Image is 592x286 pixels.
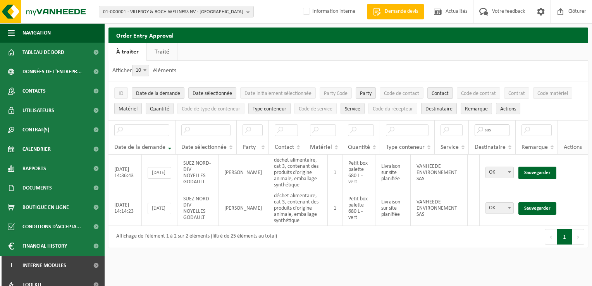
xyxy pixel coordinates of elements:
span: OK [486,167,513,178]
td: déchet alimentaire, cat 3, contenant des produits d'origine animale, emballage synthétique [268,155,327,190]
span: Date sélectionnée [193,91,232,96]
td: déchet alimentaire, cat 3, contenant des produits d'origine animale, emballage synthétique [268,190,327,226]
td: [DATE] 14:36:43 [108,155,142,190]
span: Utilisateurs [22,101,54,120]
span: Date sélectionnée [181,144,227,150]
button: ContratContrat: Activate to sort [504,87,529,99]
span: Données de l'entrepr... [22,62,82,81]
span: Actions [500,106,516,112]
span: Code de service [299,106,332,112]
button: PartyParty: Activate to sort [356,87,376,99]
a: Sauvegarder [518,202,556,215]
label: Information interne [301,6,355,17]
h2: Order Entry Approval [108,28,588,43]
button: 1 [557,229,572,245]
span: Matériel [119,106,138,112]
td: Livraison sur site planifiée [375,190,411,226]
button: Actions [496,103,520,114]
span: Party [360,91,372,96]
td: 1 [328,190,342,226]
span: Documents [22,178,52,198]
span: Rapports [22,159,46,178]
a: À traiter [108,43,146,61]
button: Date de la demandeDate de la demande: Activate to remove sorting [132,87,184,99]
span: Service [345,106,360,112]
span: Code du récepteur [373,106,413,112]
span: Code de contact [384,91,419,96]
span: Contrat(s) [22,120,49,140]
button: Code de serviceCode de service: Activate to sort [294,103,337,114]
button: Code du récepteurCode du récepteur: Activate to sort [368,103,417,114]
span: Party Code [324,91,348,96]
span: Destinataire [425,106,453,112]
span: Boutique en ligne [22,198,69,217]
span: Calendrier [22,140,51,159]
span: 01-000001 - VILLEROY & BOCH WELLNESS NV - [GEOGRAPHIC_DATA] [103,6,243,18]
span: Demande devis [383,8,420,16]
span: Financial History [22,236,67,256]
td: [PERSON_NAME] [219,190,268,226]
span: Navigation [22,23,51,43]
button: Party CodeParty Code: Activate to sort [320,87,352,99]
button: Code de contratCode de contrat: Activate to sort [457,87,500,99]
button: Previous [545,229,557,245]
span: Remarque [465,106,488,112]
span: 10 [133,65,149,76]
span: Date initialement sélectionnée [244,91,311,96]
span: OK [486,203,513,214]
button: RemarqueRemarque: Activate to sort [461,103,492,114]
td: [PERSON_NAME] [219,155,268,190]
td: Petit box palette 680 L - vert [342,155,375,190]
button: Code de type de conteneurCode de type de conteneur: Activate to sort [177,103,244,114]
td: VANHEEDE ENVIRONNEMENT SAS [411,155,468,190]
td: SUEZ NORD- DIV NOYELLES GODAULT [177,155,219,190]
button: Type conteneurType conteneur: Activate to sort [248,103,291,114]
button: 01-000001 - VILLEROY & BOCH WELLNESS NV - [GEOGRAPHIC_DATA] [99,6,254,17]
span: Remarque [521,144,548,150]
span: Code de contrat [461,91,496,96]
a: Traité [147,43,177,61]
span: OK [485,202,514,214]
button: Code matérielCode matériel: Activate to sort [533,87,572,99]
span: Contacts [22,81,46,101]
a: Demande devis [367,4,424,19]
td: SUEZ NORD- DIV NOYELLES GODAULT [177,190,219,226]
span: Interne modules [22,256,66,275]
span: Actions [564,144,582,150]
button: Date sélectionnéeDate sélectionnée: Activate to sort [188,87,236,99]
span: Date de la demande [136,91,180,96]
td: Livraison sur site planifiée [375,155,411,190]
span: Tableau de bord [22,43,64,62]
span: Type conteneur [253,106,286,112]
td: Petit box palette 680 L - vert [342,190,375,226]
span: Type conteneur [386,144,425,150]
div: Affichage de l'élément 1 à 2 sur 2 éléments (filtré de 25 éléments au total) [112,230,277,244]
span: 10 [132,65,149,76]
button: ContactContact: Activate to sort [427,87,453,99]
button: IDID: Activate to sort [114,87,128,99]
button: Date initialement sélectionnéeDate initialement sélectionnée: Activate to sort [240,87,316,99]
span: Date de la demande [114,144,165,150]
button: ServiceService: Activate to sort [341,103,365,114]
span: Matériel [310,144,332,150]
button: QuantitéQuantité: Activate to sort [146,103,174,114]
span: Party [243,144,256,150]
span: Destinataire [475,144,506,150]
span: Contact [275,144,294,150]
button: Code de contactCode de contact: Activate to sort [380,87,423,99]
span: I [8,256,15,275]
span: ID [119,91,124,96]
span: Quantité [150,106,169,112]
span: Conditions d'accepta... [22,217,81,236]
span: Service [441,144,459,150]
span: Quantité [348,144,370,150]
span: Contact [432,91,449,96]
span: Contrat [508,91,525,96]
button: Next [572,229,584,245]
td: VANHEEDE ENVIRONNEMENT SAS [411,190,468,226]
button: MatérielMatériel: Activate to sort [114,103,142,114]
a: Sauvegarder [518,167,556,179]
td: 1 [328,155,342,190]
span: Code matériel [537,91,568,96]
